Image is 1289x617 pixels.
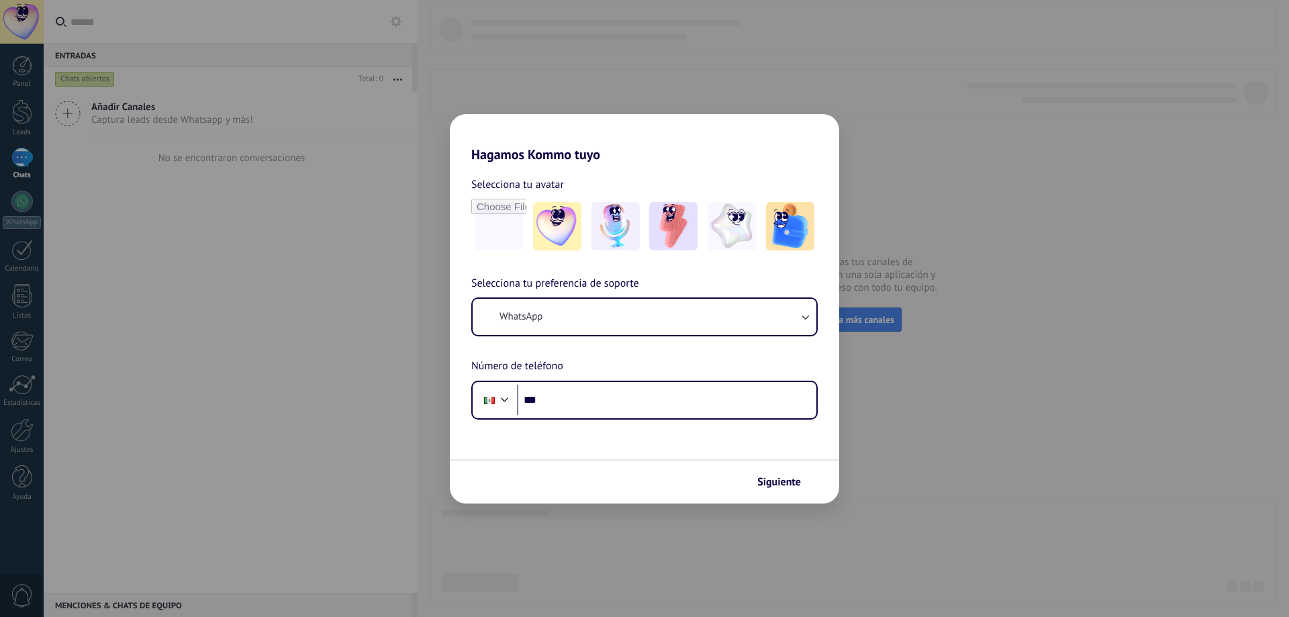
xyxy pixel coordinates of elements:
span: WhatsApp [499,310,542,324]
img: -2.jpeg [591,202,640,250]
img: -5.jpeg [766,202,814,250]
img: -1.jpeg [533,202,581,250]
img: -3.jpeg [649,202,698,250]
button: WhatsApp [473,299,816,335]
span: Selecciona tu preferencia de soporte [471,275,639,293]
div: Mexico: + 52 [477,386,502,414]
span: Siguiente [757,477,801,487]
button: Siguiente [751,471,819,493]
h2: Hagamos Kommo tuyo [450,114,839,162]
span: Número de teléfono [471,358,563,375]
span: Selecciona tu avatar [471,176,564,193]
img: -4.jpeg [708,202,756,250]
